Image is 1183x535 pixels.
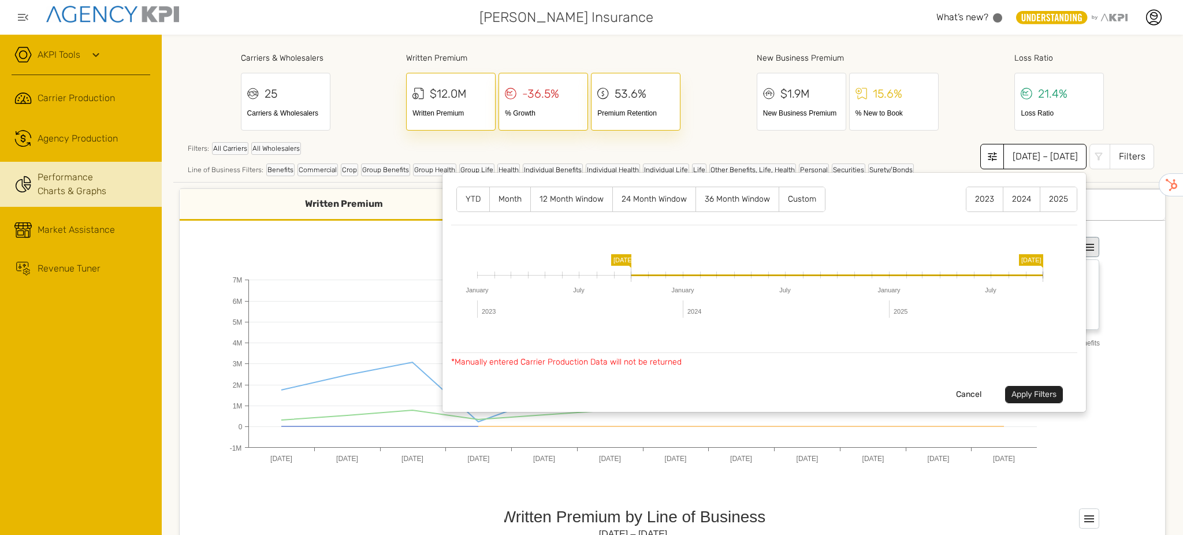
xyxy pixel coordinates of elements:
[1038,85,1067,102] div: 21.4%
[38,262,101,276] span: Revenue Tuner
[265,85,277,102] div: 25
[212,142,248,155] div: All Carriers
[188,142,914,161] div: Filters:
[180,189,508,221] div: Written Premium
[936,12,988,23] span: What’s new?
[522,85,559,102] div: -36.5%
[459,164,494,176] div: Group Life
[1089,144,1154,169] button: Filters
[799,164,829,176] div: Personal
[531,187,612,211] label: 12 Month Window
[966,187,1003,211] label: 2023
[501,508,766,526] text: Written Premium by Line of Business
[336,455,358,463] text: [DATE]
[46,6,179,23] img: agencykpi-logo-550x69-2d9e3fa8.png
[980,144,1087,169] button: [DATE] – [DATE]
[497,164,520,176] div: Health
[38,223,115,237] span: Market Assistance
[928,455,950,463] text: [DATE]
[233,339,243,347] text: 4M
[266,164,295,176] div: Benefits
[797,455,819,463] text: [DATE]
[868,164,914,176] div: Surety/Bonds
[523,164,583,176] div: Individual Benefits
[709,164,796,176] div: Other Benefits, Life, Health
[877,287,901,293] text: January
[490,187,530,211] label: Month
[730,455,752,463] text: [DATE]
[643,164,689,176] div: Individual Life
[985,287,996,293] text: July
[401,455,423,463] text: [DATE]
[1021,108,1098,118] div: Loss Ratio
[466,287,489,293] text: January
[479,7,653,28] span: [PERSON_NAME] Insurance
[615,85,646,102] div: 53.6%
[855,108,932,118] div: % New to Book
[873,85,902,102] div: 15.6%
[38,48,80,62] a: AKPI Tools
[950,386,988,403] button: Cancel
[505,108,582,118] div: % Growth
[780,85,810,102] div: $1.9M
[38,91,115,105] span: Carrier Production
[233,276,243,284] text: 7M
[1003,144,1087,169] div: [DATE] – [DATE]
[1014,52,1104,64] div: Loss Ratio
[696,187,779,211] label: 36 Month Window
[533,455,555,463] text: [DATE]
[233,381,243,389] text: 2M
[862,455,884,463] text: [DATE]
[251,142,301,155] div: All Wholesalers
[233,298,243,306] text: 6M
[832,164,865,176] div: Securities
[457,187,489,211] label: YTD
[270,455,292,463] text: [DATE]
[297,164,338,176] div: Commercial
[341,164,358,176] div: Crop
[597,108,674,118] div: Premium Retention
[1040,187,1077,211] label: 2025
[763,108,840,118] div: New Business Premium
[233,318,243,326] text: 5M
[599,455,621,463] text: [DATE]
[247,108,324,118] div: Carriers & Wholesalers
[188,164,914,176] div: Line of Business Filters:
[665,455,687,463] text: [DATE]
[1005,386,1063,403] button: Apply Filters
[779,287,791,293] text: July
[430,85,467,102] div: $12.0M
[468,455,490,463] text: [DATE]
[239,423,243,431] text: 0
[1003,187,1040,211] label: 2024
[573,287,585,293] text: July
[38,132,118,146] span: Agency Production
[993,455,1015,463] text: [DATE]
[692,164,706,176] div: Life
[1110,144,1154,169] div: Filters
[451,356,1077,368] div: *Manually entered Carrier Production Data will not be returned
[757,52,939,64] div: New Business Premium
[613,187,695,211] label: 24 Month Window
[779,187,825,211] label: Custom
[412,108,489,118] div: Written Premium
[233,360,243,368] text: 3M
[586,164,640,176] div: Individual Health
[406,52,680,64] div: Written Premium
[413,164,456,176] div: Group Health
[233,402,243,410] text: 1M
[241,52,330,64] div: Carriers & Wholesalers
[230,444,242,452] text: -1M
[361,164,410,176] div: Group Benefits
[671,287,694,293] text: January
